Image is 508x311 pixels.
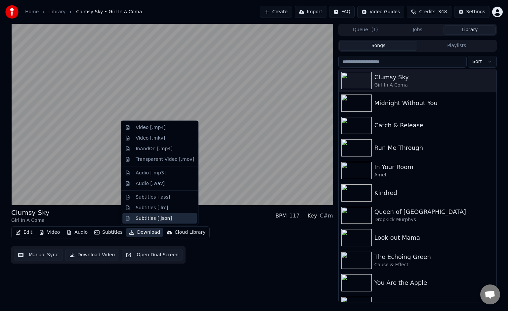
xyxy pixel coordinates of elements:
[466,9,485,15] div: Settings
[308,212,317,220] div: Key
[25,9,142,15] nav: breadcrumb
[480,284,500,304] a: Open chat
[136,215,172,221] div: Subtitles [.json]
[419,9,435,15] span: Credits
[275,212,287,220] div: BPM
[136,135,165,142] div: Video [.mkv]
[374,121,494,130] div: Catch & Release
[407,6,451,18] button: Credits348
[374,217,494,223] div: Dropkick Murphys
[136,146,173,152] div: InAndOn [.mp4]
[374,82,494,89] div: Girl In A Coma
[65,249,119,261] button: Download Video
[374,262,494,268] div: Cause & Effect
[374,73,494,82] div: Clumsy Sky
[289,212,300,220] div: 117
[49,9,65,15] a: Library
[374,162,494,172] div: In Your Room
[11,208,50,217] div: Clumsy Sky
[329,6,355,18] button: FAQ
[126,228,163,237] button: Download
[11,217,50,224] div: Girl In A Coma
[339,41,418,51] button: Songs
[136,124,165,131] div: Video [.mp4]
[454,6,489,18] button: Settings
[13,228,35,237] button: Edit
[36,228,63,237] button: Video
[374,207,494,217] div: Queen of [GEOGRAPHIC_DATA]
[417,41,496,51] button: Playlists
[25,9,39,15] a: Home
[444,25,496,35] button: Library
[374,300,494,310] div: [PERSON_NAME] with [PERSON_NAME] - Time in a Bottle
[472,58,482,65] span: Sort
[438,9,447,15] span: 348
[339,25,392,35] button: Queue
[374,252,494,262] div: The Echoing Green
[136,180,165,187] div: Audio [.wav]
[76,9,142,15] span: Clumsy Sky • Girl In A Coma
[14,249,63,261] button: Manual Sync
[374,98,494,108] div: Midnight Without You
[175,229,205,236] div: Cloud Library
[374,143,494,153] div: Run Me Through
[320,212,333,220] div: C#m
[64,228,90,237] button: Audio
[92,228,125,237] button: Subtitles
[295,6,326,18] button: Import
[374,233,494,242] div: Look out Mama
[136,156,194,163] div: Transparent Video [.mov]
[392,25,444,35] button: Jobs
[136,170,166,176] div: Audio [.mp3]
[357,6,404,18] button: Video Guides
[136,194,170,201] div: Subtitles [.ass]
[122,249,183,261] button: Open Dual Screen
[5,5,19,19] img: youka
[374,278,494,287] div: You Are the Apple
[374,172,494,178] div: Airiel
[136,204,168,211] div: Subtitles [.lrc]
[260,6,292,18] button: Create
[371,27,378,33] span: ( 1 )
[374,188,494,198] div: Kindred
